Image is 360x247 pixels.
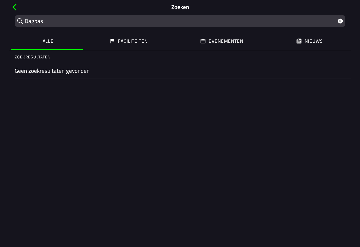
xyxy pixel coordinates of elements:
ion-label: Zoekresultaten [15,54,51,60]
ion-icon: paper [296,38,302,44]
ion-icon: flag [109,38,115,44]
ion-label: Nieuws [305,37,323,45]
input: search text [15,15,345,27]
ion-item: Geen zoekresultaten gevonden [9,64,351,78]
ion-icon: close circle [337,15,343,27]
ion-icon: calendar [200,38,206,44]
ion-label: Faciliteiten [118,37,147,45]
ion-label: Alle [43,37,54,45]
ion-label: Evenementen [209,37,243,45]
button: reset [335,15,345,27]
